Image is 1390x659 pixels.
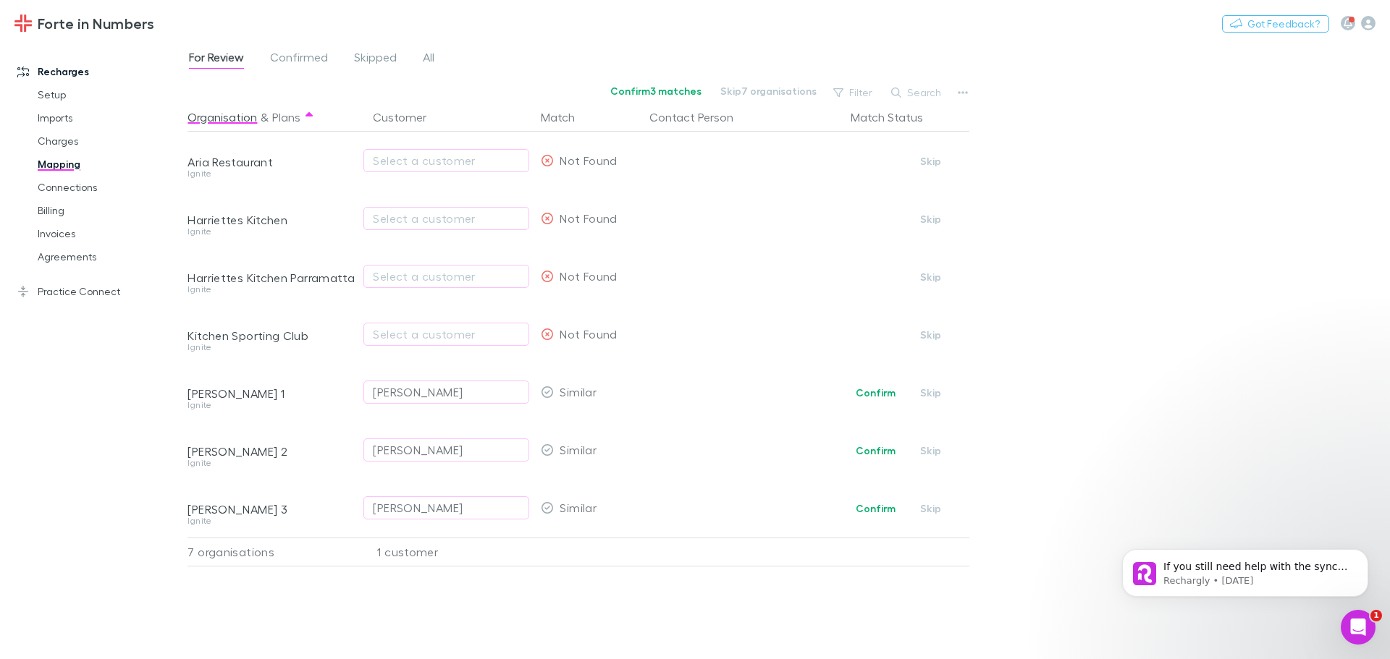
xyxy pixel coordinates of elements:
span: Not Found [560,327,617,341]
div: [PERSON_NAME] [373,441,463,459]
div: [PERSON_NAME] [373,383,463,401]
div: Harriettes Kitchen Parramatta [188,271,355,285]
button: [PERSON_NAME] [363,496,529,519]
a: Forte in Numbers [6,6,163,41]
button: Organisation [188,103,257,132]
button: Contact Person [649,103,751,132]
button: Match Status [851,103,940,132]
div: Select a customer [373,326,520,343]
div: Ignite [188,459,355,467]
a: Connections [23,176,195,199]
button: [PERSON_NAME] [363,438,529,462]
iframe: Intercom notifications message [1100,519,1390,620]
a: Recharges [3,60,195,83]
button: Confirm [846,384,905,401]
button: Select a customer [363,265,529,288]
div: Harriettes Kitchen [188,213,355,227]
span: Not Found [560,211,617,225]
div: 1 customer [361,537,535,566]
div: & [188,103,355,132]
h3: Forte in Numbers [38,14,154,32]
div: Aria Restaurant [188,155,355,169]
button: [PERSON_NAME] [363,380,529,404]
button: Search [884,84,950,101]
span: 1 [1370,610,1382,621]
button: Skip [908,384,954,401]
div: Ignite [188,401,355,409]
span: Skipped [354,50,397,69]
div: Ignite [188,516,355,525]
div: Ignite [188,343,355,352]
a: Charges [23,129,195,153]
span: Confirmed [270,50,328,69]
a: Mapping [23,153,195,176]
span: Similar [560,501,597,514]
div: Select a customer [373,268,520,285]
div: [PERSON_NAME] 3 [188,502,355,516]
span: Similar [560,443,597,456]
span: Similar [560,385,597,399]
div: [PERSON_NAME] [373,499,463,516]
button: Skip [908,211,954,228]
div: [PERSON_NAME] 2 [188,444,355,459]
button: Confirm3 matches [601,82,711,100]
button: Got Feedback? [1222,15,1329,33]
button: Skip [908,268,954,286]
button: Skip [908,500,954,517]
button: Confirm [846,442,905,459]
button: Customer [373,103,444,132]
button: Skip [908,153,954,170]
a: Practice Connect [3,280,195,303]
div: 7 organisations [188,537,361,566]
div: [PERSON_NAME] 1 [188,386,355,401]
img: Forte in Numbers's Logo [14,14,32,32]
div: Ignite [188,169,355,178]
a: Billing [23,199,195,222]
button: Plans [272,103,300,132]
button: Skip [908,326,954,344]
div: Kitchen Sporting Club [188,328,355,343]
div: Select a customer [373,210,520,227]
div: Select a customer [373,152,520,169]
a: Imports [23,106,195,129]
button: Select a customer [363,323,529,346]
button: Select a customer [363,207,529,230]
button: Skip [908,442,954,459]
button: Match [541,103,592,132]
div: Ignite [188,227,355,236]
span: Not Found [560,153,617,167]
div: Ignite [188,285,355,294]
button: Filter [826,84,881,101]
button: Confirm [846,500,905,517]
iframe: Intercom live chat [1341,610,1376,645]
span: Not Found [560,269,617,283]
a: Setup [23,83,195,106]
button: Skip7 organisations [711,82,826,100]
a: Agreements [23,245,195,268]
span: For Review [189,50,244,69]
a: Invoices [23,222,195,245]
button: Select a customer [363,149,529,172]
span: All [423,50,434,69]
